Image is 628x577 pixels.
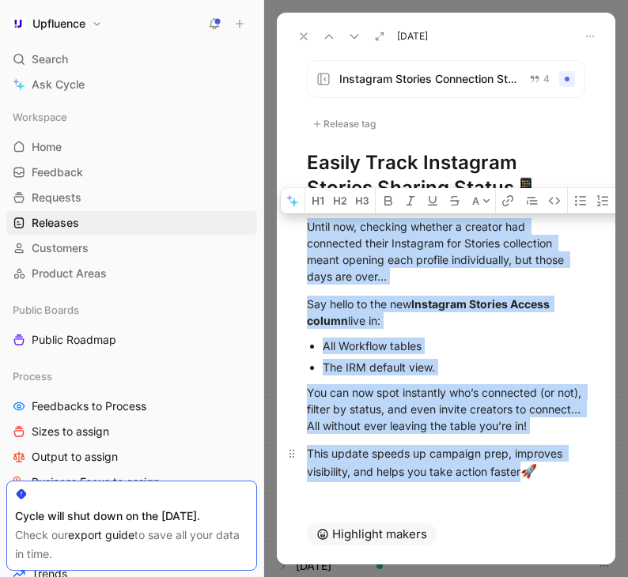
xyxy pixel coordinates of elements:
[10,16,26,32] img: Upfluence
[6,445,257,469] a: Output to assign
[32,75,85,94] span: Ask Cycle
[6,298,257,352] div: Public BoardsPublic Roadmap
[32,17,85,31] h1: Upfluence
[6,394,257,418] a: Feedbacks to Process
[6,364,257,494] div: ProcessFeedbacks to ProcessSizes to assignOutput to assignBusiness Focus to assign
[32,215,79,231] span: Releases
[543,74,550,84] span: 4
[32,474,160,490] span: Business Focus to assign
[6,160,257,184] a: Feedback
[15,526,248,564] div: Check our to save all your data in time.
[32,398,146,414] span: Feedbacks to Process
[6,236,257,260] a: Customers
[68,528,134,541] a: export guide
[6,328,257,352] a: Public Roadmap
[323,359,585,375] div: The IRM default view.
[32,449,118,465] span: Output to assign
[6,364,257,388] div: Process
[32,266,107,281] span: Product Areas
[15,507,248,526] div: Cycle will shut down on the [DATE].
[307,296,585,329] div: Say hello to the new live in:
[32,240,89,256] span: Customers
[6,13,106,35] button: UpfluenceUpfluence
[307,150,585,201] h1: Easily Track Instagram Stories Sharing Status📱
[339,70,516,89] span: Instagram Stories Connection Status Column - IRM & Workflow
[6,135,257,159] a: Home
[32,50,68,69] span: Search
[32,139,62,155] span: Home
[6,298,257,322] div: Public Boards
[6,211,257,235] a: Releases
[32,190,81,206] span: Requests
[13,302,79,318] span: Public Boards
[6,47,257,71] div: Search
[323,338,585,354] div: All Workflow tables
[6,470,257,494] a: Business Focus to assign
[307,445,585,482] div: This update speeds up campaign prep, improves visibility, and helps you take action faster
[32,332,116,348] span: Public Roadmap
[307,384,585,434] div: You can now spot instantly who’s connected (or not), filter by status, and even invite creators t...
[13,109,67,125] span: Workspace
[6,105,257,129] div: Workspace
[307,218,585,285] div: Until now, checking whether a creator had connected their Instagram for Stories collection meant ...
[307,297,552,327] strong: Instagram Stories Access column
[6,73,257,96] a: Ask Cycle
[13,368,52,384] span: Process
[307,523,437,545] button: Highlight makers
[6,186,257,209] a: Requests
[6,420,257,443] a: Sizes to assign
[6,262,257,285] a: Product Areas
[526,70,553,88] button: 4
[397,30,428,43] span: [DATE]
[520,463,537,479] span: 🚀
[32,164,83,180] span: Feedback
[307,117,585,131] div: Release tag
[307,115,381,134] div: Release tag
[32,424,109,439] span: Sizes to assign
